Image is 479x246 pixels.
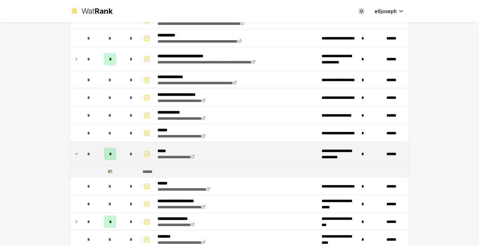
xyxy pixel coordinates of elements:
[108,169,112,175] div: # 1
[70,6,113,16] a: WatRank
[94,7,113,16] span: Rank
[375,7,397,15] span: e6joseph
[370,6,409,17] button: e6joseph
[81,6,113,16] div: Wat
